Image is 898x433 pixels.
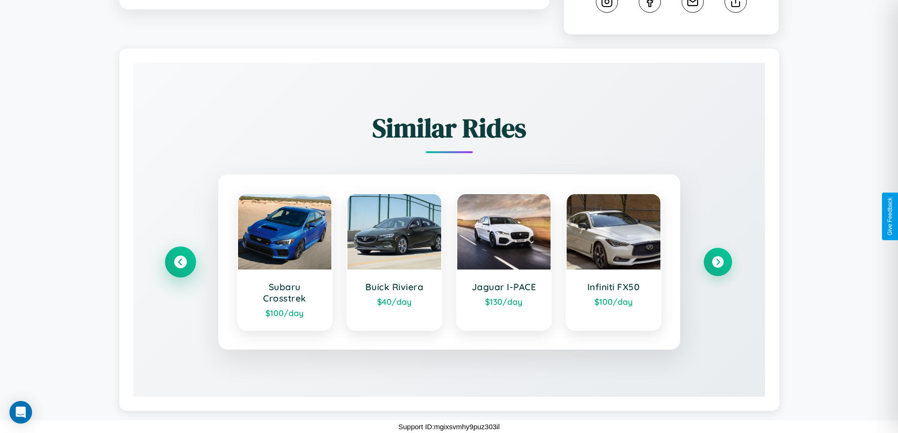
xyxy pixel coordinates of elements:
h3: Infiniti FX50 [576,281,651,293]
h3: Buick Riviera [357,281,432,293]
p: Support ID: mgixsvmhy9puz303il [398,420,500,433]
div: Open Intercom Messenger [9,401,32,424]
div: $ 130 /day [467,296,542,307]
a: Buick Riviera$40/day [346,193,442,331]
a: Infiniti FX50$100/day [566,193,661,331]
div: $ 100 /day [576,296,651,307]
h3: Subaru Crosstrek [247,281,322,304]
h3: Jaguar I-PACE [467,281,542,293]
div: $ 40 /day [357,296,432,307]
a: Subaru Crosstrek$100/day [237,193,333,331]
a: Jaguar I-PACE$130/day [456,193,552,331]
h2: Similar Rides [166,110,732,146]
div: Give Feedback [887,197,893,236]
div: $ 100 /day [247,308,322,318]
